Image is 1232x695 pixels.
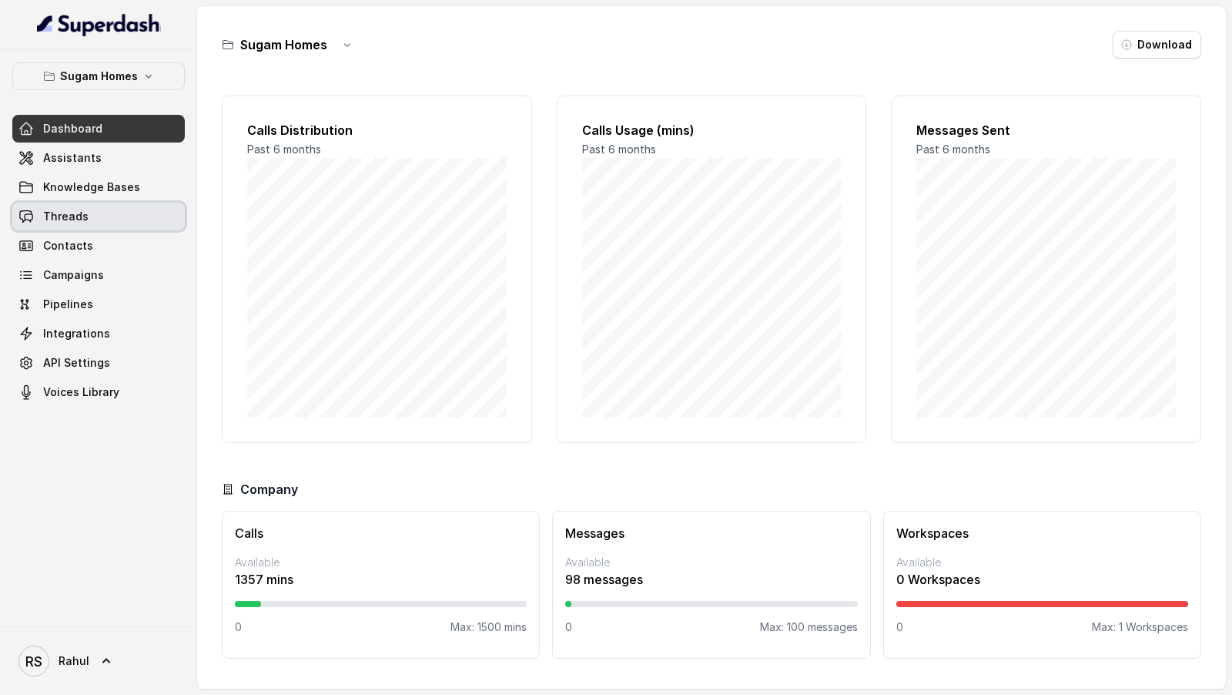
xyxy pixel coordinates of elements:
button: Download [1113,31,1201,59]
a: Contacts [12,232,185,260]
a: Rahul [12,640,185,683]
h3: Company [240,480,298,499]
span: Contacts [43,238,93,253]
a: Voices Library [12,378,185,406]
p: 0 [235,619,242,635]
h2: Calls Usage (mins) [582,121,842,139]
h3: Sugam Homes [240,35,327,54]
p: Max: 100 messages [760,619,858,635]
span: Assistants [43,150,102,166]
p: 0 [896,619,903,635]
p: Max: 1500 mins [450,619,527,635]
button: Sugam Homes [12,62,185,90]
span: Past 6 months [247,143,321,156]
h2: Messages Sent [916,121,1176,139]
span: Past 6 months [916,143,990,156]
p: 0 Workspaces [896,570,1188,589]
a: Threads [12,203,185,230]
span: Rahul [59,653,89,669]
span: Threads [43,209,89,224]
a: Integrations [12,320,185,347]
span: Integrations [43,326,110,341]
h3: Workspaces [896,524,1188,542]
text: RS [25,653,42,670]
a: Knowledge Bases [12,173,185,201]
a: Dashboard [12,115,185,143]
p: Max: 1 Workspaces [1092,619,1188,635]
img: light.svg [37,12,161,37]
h2: Calls Distribution [247,121,507,139]
span: Voices Library [43,384,119,400]
p: 1357 mins [235,570,527,589]
h3: Messages [565,524,857,542]
span: Campaigns [43,267,104,283]
span: Dashboard [43,121,102,136]
p: 98 messages [565,570,857,589]
a: Assistants [12,144,185,172]
span: API Settings [43,355,110,371]
h3: Calls [235,524,527,542]
span: Knowledge Bases [43,180,140,195]
a: Campaigns [12,261,185,289]
p: Sugam Homes [60,67,138,86]
a: API Settings [12,349,185,377]
p: 0 [565,619,572,635]
p: Available [235,555,527,570]
a: Pipelines [12,290,185,318]
p: Available [896,555,1188,570]
span: Pipelines [43,297,93,312]
span: Past 6 months [582,143,656,156]
p: Available [565,555,857,570]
